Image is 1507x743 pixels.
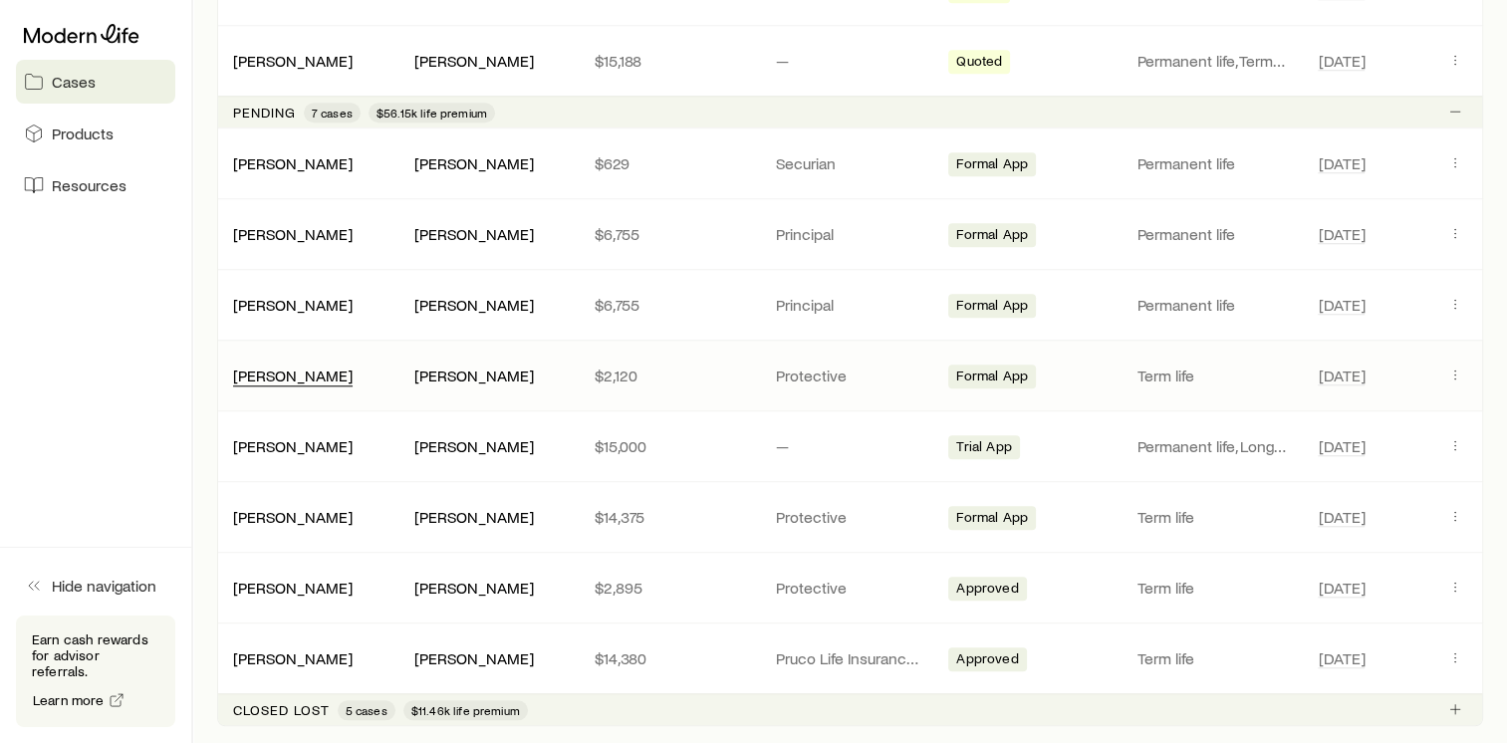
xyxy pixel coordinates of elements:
[233,578,353,599] div: [PERSON_NAME]
[956,580,1018,601] span: Approved
[16,616,175,727] div: Earn cash rewards for advisor referrals.Learn more
[776,51,925,71] p: —
[1318,648,1365,668] span: [DATE]
[595,366,744,385] p: $2,120
[312,105,353,121] span: 7 cases
[1318,153,1365,173] span: [DATE]
[776,366,925,385] p: Protective
[233,295,353,316] div: [PERSON_NAME]
[233,295,353,314] a: [PERSON_NAME]
[1137,51,1287,71] p: Permanent life, Term life
[595,153,744,173] p: $629
[233,436,353,457] div: [PERSON_NAME]
[776,295,925,315] p: Principal
[233,507,353,526] a: [PERSON_NAME]
[346,702,387,718] span: 5 cases
[233,366,353,386] div: [PERSON_NAME]
[1137,507,1287,527] p: Term life
[776,507,925,527] p: Protective
[233,224,353,243] a: [PERSON_NAME]
[1137,578,1287,598] p: Term life
[33,693,105,707] span: Learn more
[595,578,744,598] p: $2,895
[411,702,520,718] span: $11.46k life premium
[233,648,353,667] a: [PERSON_NAME]
[776,153,925,173] p: Securian
[414,436,534,457] div: [PERSON_NAME]
[956,509,1028,530] span: Formal App
[414,295,534,316] div: [PERSON_NAME]
[595,224,744,244] p: $6,755
[233,51,353,70] a: [PERSON_NAME]
[233,648,353,669] div: [PERSON_NAME]
[233,153,353,172] a: [PERSON_NAME]
[414,578,534,599] div: [PERSON_NAME]
[414,224,534,245] div: [PERSON_NAME]
[956,297,1028,318] span: Formal App
[1318,366,1365,385] span: [DATE]
[1318,436,1365,456] span: [DATE]
[414,153,534,174] div: [PERSON_NAME]
[595,51,744,71] p: $15,188
[233,51,353,72] div: [PERSON_NAME]
[776,436,925,456] p: —
[233,366,353,384] a: [PERSON_NAME]
[16,163,175,207] a: Resources
[1137,366,1287,385] p: Term life
[1318,224,1365,244] span: [DATE]
[956,438,1011,459] span: Trial App
[1318,507,1365,527] span: [DATE]
[52,576,156,596] span: Hide navigation
[233,105,296,121] p: Pending
[414,507,534,528] div: [PERSON_NAME]
[16,112,175,155] a: Products
[956,53,1002,74] span: Quoted
[1318,578,1365,598] span: [DATE]
[16,564,175,608] button: Hide navigation
[956,226,1028,247] span: Formal App
[1137,295,1287,315] p: Permanent life
[233,507,353,528] div: [PERSON_NAME]
[1137,436,1287,456] p: Permanent life, Long term care (linked benefit)
[595,507,744,527] p: $14,375
[1137,224,1287,244] p: Permanent life
[776,224,925,244] p: Principal
[595,295,744,315] p: $6,755
[52,124,114,143] span: Products
[1137,648,1287,668] p: Term life
[233,578,353,597] a: [PERSON_NAME]
[1137,153,1287,173] p: Permanent life
[595,436,744,456] p: $15,000
[956,155,1028,176] span: Formal App
[233,153,353,174] div: [PERSON_NAME]
[233,436,353,455] a: [PERSON_NAME]
[377,105,487,121] span: $56.15k life premium
[233,702,330,718] p: Closed lost
[1318,295,1365,315] span: [DATE]
[52,175,126,195] span: Resources
[956,650,1018,671] span: Approved
[414,366,534,386] div: [PERSON_NAME]
[776,648,925,668] p: Pruco Life Insurance Company
[52,72,96,92] span: Cases
[414,648,534,669] div: [PERSON_NAME]
[16,60,175,104] a: Cases
[233,224,353,245] div: [PERSON_NAME]
[956,368,1028,388] span: Formal App
[32,631,159,679] p: Earn cash rewards for advisor referrals.
[1318,51,1365,71] span: [DATE]
[595,648,744,668] p: $14,380
[776,578,925,598] p: Protective
[414,51,534,72] div: [PERSON_NAME]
